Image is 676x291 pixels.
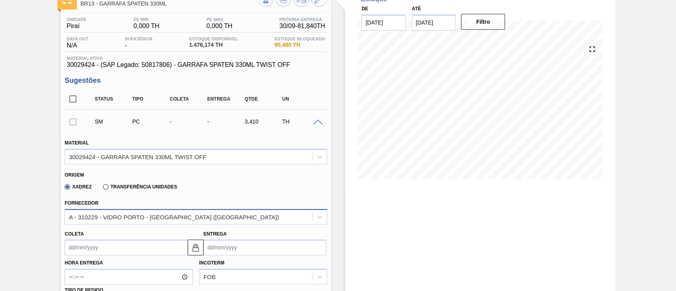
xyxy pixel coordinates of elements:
button: Filtro [461,14,505,30]
label: Entrega [204,231,227,237]
div: Tipo [130,96,171,102]
span: 0,000 TH [133,23,160,30]
label: Origem [65,172,84,178]
span: PE MAX [206,17,232,22]
div: N/A [65,36,90,49]
span: Estoque Bloqueado [274,36,325,41]
input: dd/mm/yyyy [204,240,326,255]
div: 30029424 - GARRAFA SPATEN 330ML TWIST OFF [69,153,206,160]
label: Hora Entrega [65,257,192,269]
label: Material [65,140,89,146]
div: A - 310229 - VIDRO PORTO - [GEOGRAPHIC_DATA] ([GEOGRAPHIC_DATA]) [69,213,279,220]
span: PE MIN [133,17,160,22]
span: Piraí [67,23,86,30]
span: 0,000 TH [206,23,232,30]
div: Status [93,96,134,102]
div: Coleta [168,96,209,102]
div: Sugestão Manual [93,118,134,125]
span: Próxima Entrega [279,17,325,22]
div: Entrega [205,96,246,102]
div: Pedido de Compra [130,118,171,125]
div: - [168,118,209,125]
div: FOB [204,274,216,280]
span: Suficiência [125,36,152,41]
span: Data out [67,36,88,41]
span: 30029424 - (SAP Legado: 50817806) - GARRAFA SPATEN 330ML TWIST OFF [67,61,325,68]
div: - [123,36,154,49]
span: Material ativo [67,56,325,61]
input: dd/mm/yyyy [362,15,406,30]
img: locked [191,243,200,252]
input: dd/mm/yyyy [412,15,456,30]
button: locked [188,240,204,255]
span: Estoque Disponível [189,36,238,41]
span: 30/09 - 81,840 TH [279,23,325,30]
label: Coleta [65,231,84,237]
label: Transferência Unidades [103,184,177,190]
span: Unidade [67,17,86,22]
div: UN [280,96,321,102]
div: 3,410 [243,118,284,125]
label: Até [412,6,421,11]
span: 1.476,174 TH [189,42,238,48]
input: dd/mm/yyyy [65,240,187,255]
div: - [205,118,246,125]
label: Incoterm [199,260,225,266]
label: De [362,6,368,11]
span: BR13 - GARRAFA SPATEN 330ML [80,1,258,7]
h3: Sugestões [65,76,327,85]
span: 95,480 TH [274,42,325,48]
div: TH [280,118,321,125]
div: Qtde [243,96,284,102]
label: Xadrez [65,184,92,190]
label: Fornecedor [65,200,98,206]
